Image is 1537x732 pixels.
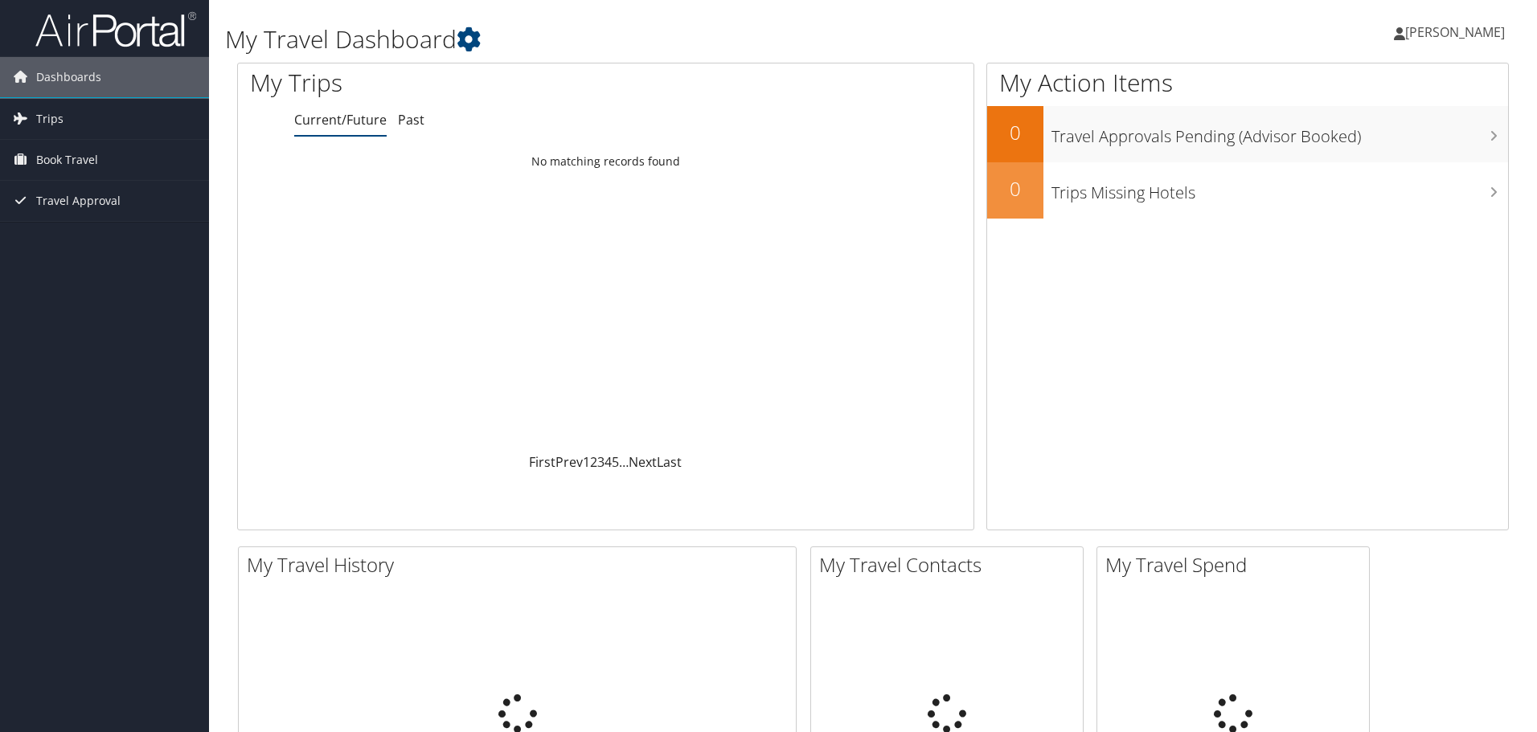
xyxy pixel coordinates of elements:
h1: My Travel Dashboard [225,22,1089,56]
h1: My Trips [250,66,655,100]
a: Current/Future [294,111,387,129]
h2: My Travel Spend [1105,551,1369,579]
a: 3 [597,453,605,471]
span: [PERSON_NAME] [1405,23,1505,41]
td: No matching records found [238,147,973,176]
h2: My Travel History [247,551,796,579]
h1: My Action Items [987,66,1508,100]
a: 2 [590,453,597,471]
a: 1 [583,453,590,471]
a: First [529,453,555,471]
h2: My Travel Contacts [819,551,1083,579]
h2: 0 [987,119,1043,146]
a: Prev [555,453,583,471]
a: 0Trips Missing Hotels [987,162,1508,219]
a: Last [657,453,682,471]
a: Next [629,453,657,471]
span: Trips [36,99,64,139]
img: airportal-logo.png [35,10,196,48]
span: Book Travel [36,140,98,180]
h3: Trips Missing Hotels [1051,174,1508,204]
h2: 0 [987,175,1043,202]
span: Travel Approval [36,181,121,221]
span: … [619,453,629,471]
a: [PERSON_NAME] [1394,8,1521,56]
h3: Travel Approvals Pending (Advisor Booked) [1051,117,1508,148]
a: 0Travel Approvals Pending (Advisor Booked) [987,106,1508,162]
a: 5 [612,453,619,471]
a: Past [398,111,424,129]
span: Dashboards [36,57,101,97]
a: 4 [605,453,612,471]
